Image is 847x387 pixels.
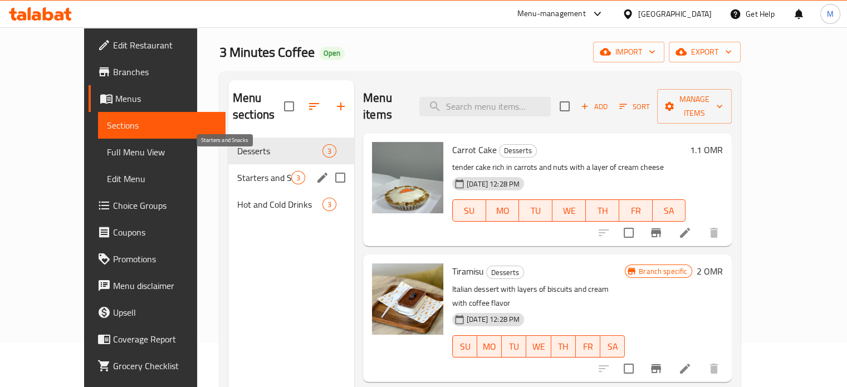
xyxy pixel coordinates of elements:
[113,65,217,79] span: Branches
[486,266,524,279] div: Desserts
[500,144,536,157] span: Desserts
[643,355,669,382] button: Branch-specific-item
[89,85,226,112] a: Menus
[113,199,217,212] span: Choice Groups
[233,90,284,123] h2: Menu sections
[552,199,586,222] button: WE
[452,335,477,357] button: SU
[666,92,723,120] span: Manage items
[593,42,664,62] button: import
[322,144,336,158] div: items
[619,100,650,113] span: Sort
[457,203,482,219] span: SU
[219,40,315,65] span: 3 Minutes Coffee
[638,8,712,20] div: [GEOGRAPHIC_DATA]
[89,58,226,85] a: Branches
[487,266,523,279] span: Desserts
[486,199,520,222] button: MO
[452,263,484,280] span: Tiramisu
[89,32,226,58] a: Edit Restaurant
[624,203,648,219] span: FR
[314,169,331,186] button: edit
[237,198,322,211] span: Hot and Cold Drinks
[657,203,682,219] span: SA
[98,165,226,192] a: Edit Menu
[612,98,657,115] span: Sort items
[590,203,615,219] span: TH
[107,172,217,185] span: Edit Menu
[107,145,217,159] span: Full Menu View
[602,45,655,59] span: import
[482,339,497,355] span: MO
[319,47,345,60] div: Open
[701,355,727,382] button: delete
[653,199,686,222] button: SA
[462,314,524,325] span: [DATE] 12:28 PM
[506,339,522,355] span: TU
[113,306,217,319] span: Upsell
[89,326,226,352] a: Coverage Report
[113,279,217,292] span: Menu disclaimer
[557,203,581,219] span: WE
[678,362,692,375] a: Edit menu item
[669,42,741,62] button: export
[89,272,226,299] a: Menu disclaimer
[457,339,473,355] span: SU
[462,179,524,189] span: [DATE] 12:28 PM
[277,95,301,118] span: Select all sections
[617,221,640,244] span: Select to update
[619,199,653,222] button: FR
[657,89,732,124] button: Manage items
[551,335,576,357] button: TH
[556,339,571,355] span: TH
[363,90,406,123] h2: Menu items
[605,339,620,355] span: SA
[491,203,515,219] span: MO
[89,192,226,219] a: Choice Groups
[634,266,692,277] span: Branch specific
[113,38,217,52] span: Edit Restaurant
[452,199,486,222] button: SU
[579,100,609,113] span: Add
[98,139,226,165] a: Full Menu View
[419,97,551,116] input: search
[89,299,226,326] a: Upsell
[89,246,226,272] a: Promotions
[89,352,226,379] a: Grocery Checklist
[523,203,548,219] span: TU
[372,142,443,213] img: Carrot Cake
[616,98,653,115] button: Sort
[576,98,612,115] button: Add
[113,226,217,239] span: Coupons
[237,144,322,158] span: Desserts
[701,219,727,246] button: delete
[292,173,305,183] span: 3
[502,335,526,357] button: TU
[228,138,354,164] div: Desserts3
[228,133,354,222] nav: Menu sections
[452,282,625,310] p: Italian dessert with layers of biscuits and cream with coffee flavor
[291,171,305,184] div: items
[586,199,619,222] button: TH
[477,335,502,357] button: MO
[519,199,552,222] button: TU
[697,263,723,279] h6: 2 OMR
[115,92,217,105] span: Menus
[228,191,354,218] div: Hot and Cold Drinks3
[323,146,336,156] span: 3
[499,144,537,158] div: Desserts
[580,339,596,355] span: FR
[617,357,640,380] span: Select to update
[98,112,226,139] a: Sections
[678,45,732,59] span: export
[452,160,686,174] p: tender cake rich in carrots and nuts with a layer of cream cheese
[643,219,669,246] button: Branch-specific-item
[113,332,217,346] span: Coverage Report
[323,199,336,210] span: 3
[107,119,217,132] span: Sections
[600,335,625,357] button: SA
[113,359,217,373] span: Grocery Checklist
[327,93,354,120] button: Add section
